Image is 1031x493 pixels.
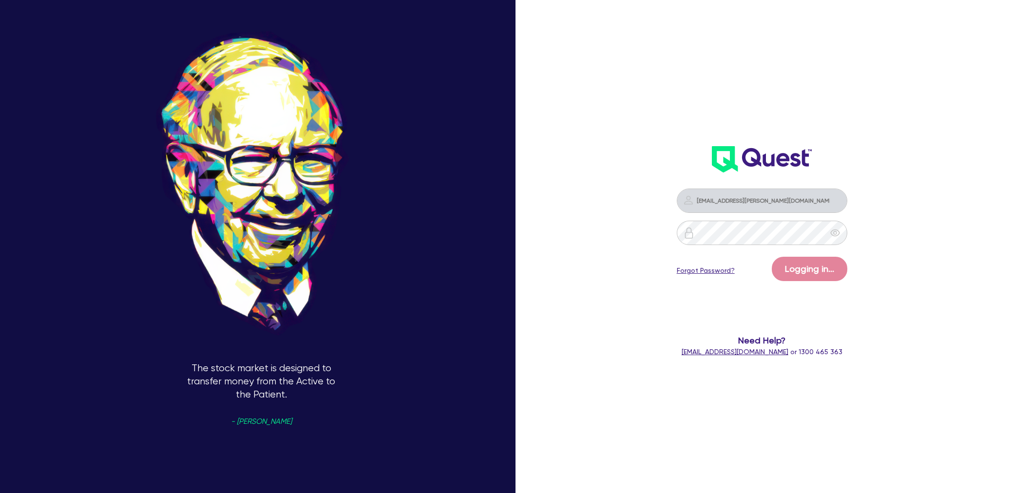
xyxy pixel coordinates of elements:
[677,189,847,213] input: Email address
[682,348,788,356] a: [EMAIL_ADDRESS][DOMAIN_NAME]
[677,265,735,276] a: Forgot Password?
[712,146,812,172] img: wH2k97JdezQIQAAAABJRU5ErkJggg==
[231,418,292,425] span: - [PERSON_NAME]
[683,194,694,206] img: icon-password
[622,334,902,347] span: Need Help?
[772,257,847,281] button: Logging in...
[830,228,840,238] span: eye
[683,227,695,239] img: icon-password
[682,348,842,356] span: or 1300 465 363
